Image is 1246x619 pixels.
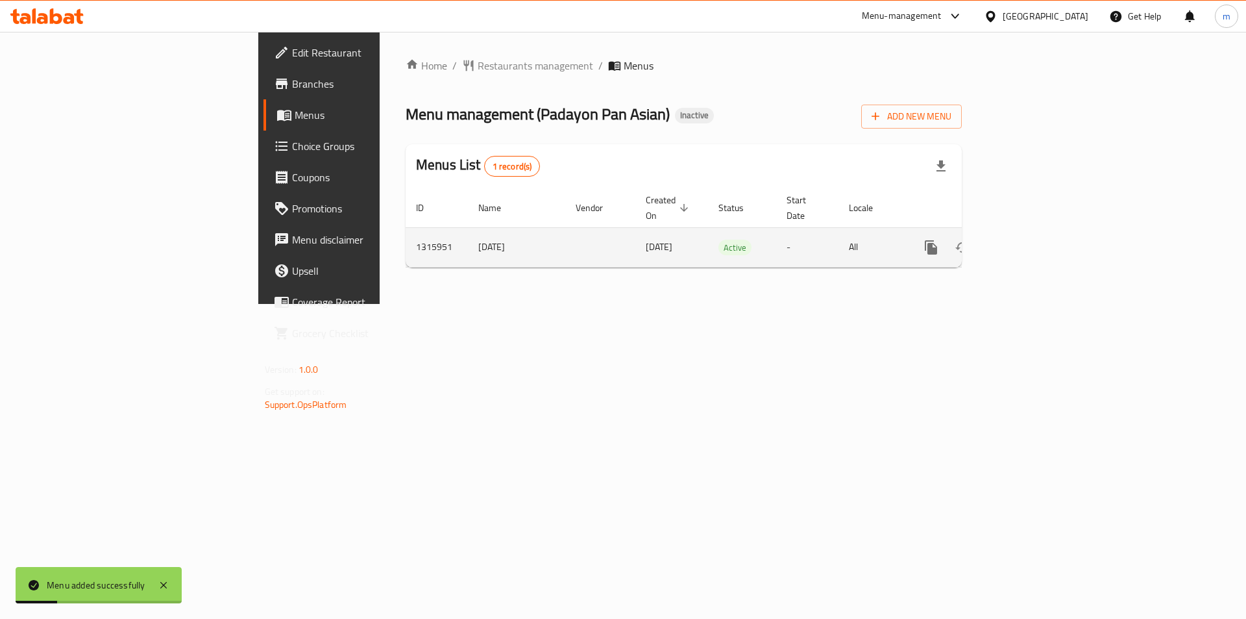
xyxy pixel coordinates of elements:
[265,361,297,378] span: Version:
[646,238,672,255] span: [DATE]
[624,58,654,73] span: Menus
[47,578,145,592] div: Menu added successfully
[925,151,957,182] div: Export file
[675,108,714,123] div: Inactive
[263,162,467,193] a: Coupons
[646,192,692,223] span: Created On
[406,99,670,129] span: Menu management ( Padayon Pan Asian )
[718,200,761,216] span: Status
[265,396,347,413] a: Support.OpsPlatform
[263,37,467,68] a: Edit Restaurant
[787,192,823,223] span: Start Date
[838,227,905,267] td: All
[265,383,324,400] span: Get support on:
[292,45,456,60] span: Edit Restaurant
[406,188,1051,268] table: enhanced table
[292,201,456,216] span: Promotions
[1223,9,1230,23] span: m
[292,232,456,247] span: Menu disclaimer
[263,224,467,255] a: Menu disclaimer
[292,138,456,154] span: Choice Groups
[462,58,593,73] a: Restaurants management
[478,200,518,216] span: Name
[263,99,467,131] a: Menus
[598,58,603,73] li: /
[292,263,456,279] span: Upsell
[292,76,456,92] span: Branches
[718,240,751,255] span: Active
[295,107,456,123] span: Menus
[485,160,540,173] span: 1 record(s)
[849,200,890,216] span: Locale
[263,193,467,224] a: Promotions
[263,68,467,99] a: Branches
[292,170,456,185] span: Coupons
[468,227,565,267] td: [DATE]
[675,110,714,121] span: Inactive
[947,232,978,263] button: Change Status
[416,200,441,216] span: ID
[299,361,319,378] span: 1.0.0
[1003,9,1088,23] div: [GEOGRAPHIC_DATA]
[862,8,942,24] div: Menu-management
[263,131,467,162] a: Choice Groups
[776,227,838,267] td: -
[292,325,456,341] span: Grocery Checklist
[406,58,962,73] nav: breadcrumb
[263,318,467,349] a: Grocery Checklist
[416,155,540,177] h2: Menus List
[872,108,951,125] span: Add New Menu
[292,294,456,310] span: Coverage Report
[263,286,467,318] a: Coverage Report
[916,232,947,263] button: more
[478,58,593,73] span: Restaurants management
[905,188,1051,228] th: Actions
[576,200,620,216] span: Vendor
[861,105,962,129] button: Add New Menu
[484,156,541,177] div: Total records count
[263,255,467,286] a: Upsell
